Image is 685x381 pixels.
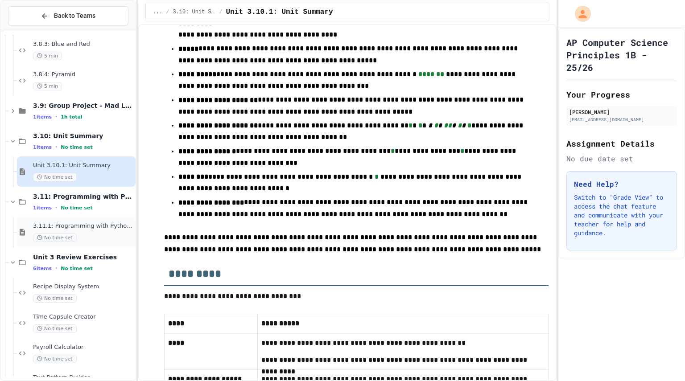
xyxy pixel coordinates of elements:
span: Payroll Calculator [33,344,134,351]
span: / [166,8,169,16]
h2: Your Progress [566,88,677,101]
span: 1 items [33,144,52,150]
span: No time set [61,266,93,271]
span: 3.11: Programming with Python Exam [33,193,134,201]
span: • [55,265,57,272]
span: No time set [33,294,77,303]
span: 3.10: Unit Summary [173,8,215,16]
span: 6 items [33,266,52,271]
div: [EMAIL_ADDRESS][DOMAIN_NAME] [569,116,674,123]
span: No time set [33,173,77,181]
span: No time set [33,324,77,333]
span: No time set [61,144,93,150]
span: Back to Teams [54,11,95,20]
span: ... [153,8,163,16]
h2: Assignment Details [566,137,677,150]
span: 1 items [33,205,52,211]
span: • [55,143,57,151]
span: 5 min [33,52,62,60]
span: • [55,204,57,211]
span: / [219,8,222,16]
h3: Need Help? [574,179,669,189]
span: 3.11.1: Programming with Python Exam [33,222,134,230]
span: Recipe Display System [33,283,134,291]
span: Unit 3.10.1: Unit Summary [226,7,333,17]
span: 3.9: Group Project - Mad Libs [33,102,134,110]
button: Back to Teams [8,6,128,25]
span: 1h total [61,114,83,120]
span: 3.8.3: Blue and Red [33,41,134,48]
div: [PERSON_NAME] [569,108,674,116]
h1: AP Computer Science Principles 1B - 25/26 [566,36,677,74]
span: No time set [61,205,93,211]
span: • [55,113,57,120]
span: Unit 3.10.1: Unit Summary [33,162,134,169]
span: 1 items [33,114,52,120]
span: 5 min [33,82,62,90]
span: No time set [33,234,77,242]
span: No time set [33,355,77,363]
p: Switch to "Grade View" to access the chat feature and communicate with your teacher for help and ... [574,193,669,238]
span: Unit 3 Review Exercises [33,253,134,261]
div: My Account [565,4,593,24]
span: 3.8.4: Pyramid [33,71,134,78]
span: 3.10: Unit Summary [33,132,134,140]
span: Time Capsule Creator [33,313,134,321]
div: No due date set [566,153,677,164]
